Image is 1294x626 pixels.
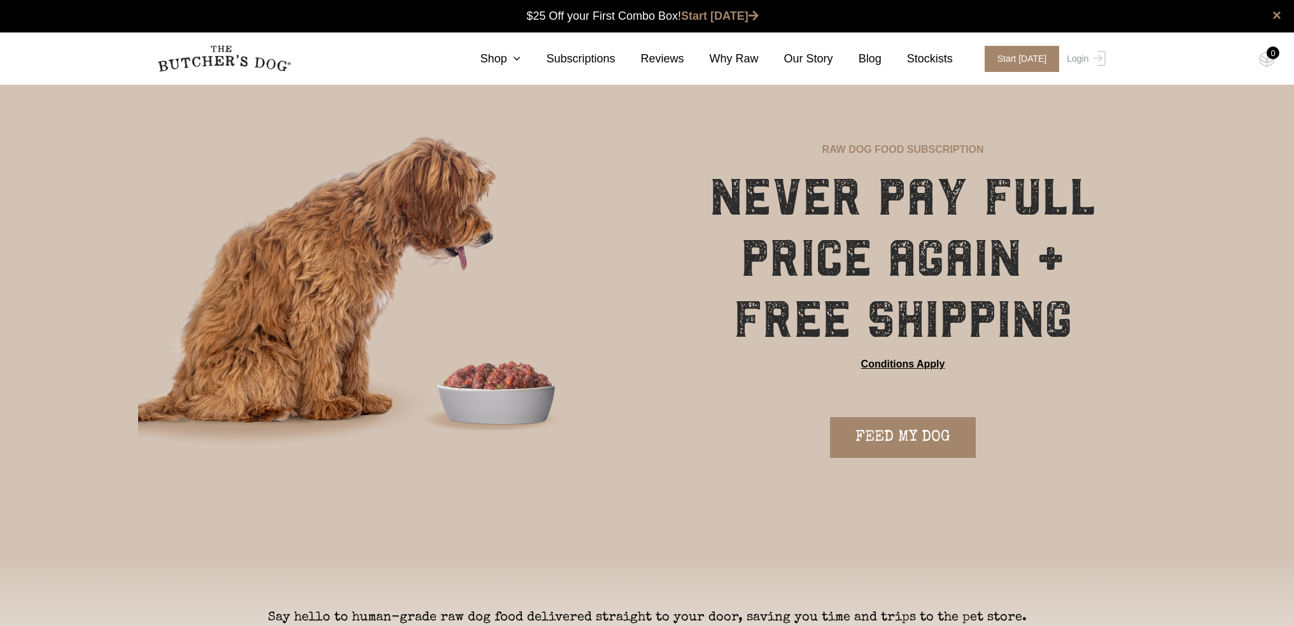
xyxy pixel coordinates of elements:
a: FEED MY DOG [830,417,976,458]
a: Conditions Apply [861,357,945,372]
div: 0 [1267,46,1279,59]
img: TBD_Cart-Empty.png [1259,51,1275,68]
a: Start [DATE] [681,10,759,22]
a: Login [1064,46,1105,72]
a: close [1272,8,1281,23]
img: blaze-subscription-hero [138,84,645,506]
a: Reviews [615,50,684,68]
a: Stockists [882,50,953,68]
a: Shop [454,50,521,68]
a: Our Story [759,50,833,68]
h1: NEVER PAY FULL PRICE AGAIN + FREE SHIPPING [682,167,1125,350]
p: RAW DOG FOOD SUBSCRIPTION [822,142,983,157]
a: Blog [833,50,882,68]
a: Why Raw [684,50,759,68]
a: Start [DATE] [972,46,1064,72]
a: Subscriptions [521,50,615,68]
span: Start [DATE] [985,46,1060,72]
